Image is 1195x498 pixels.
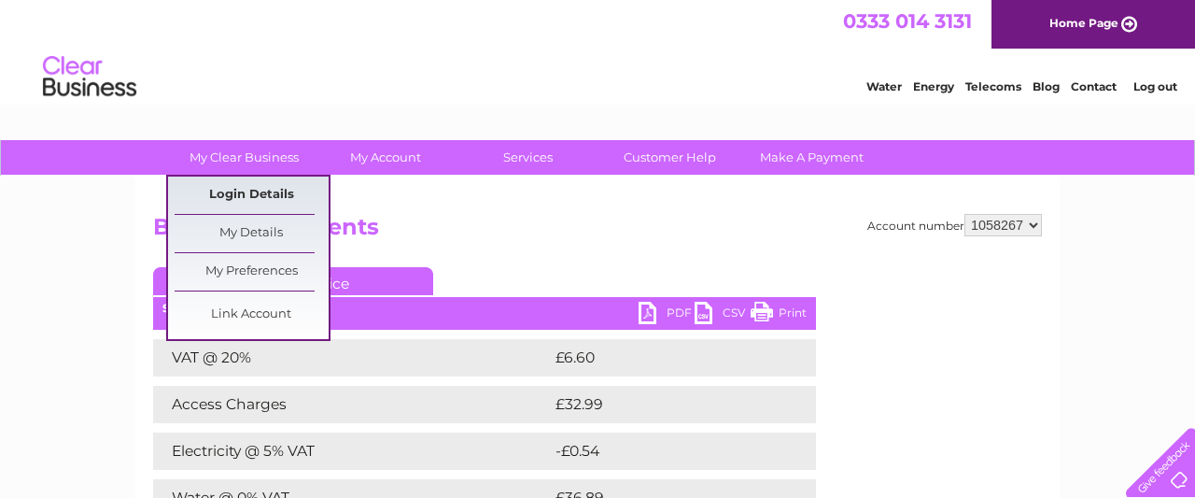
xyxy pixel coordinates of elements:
[167,140,321,175] a: My Clear Business
[175,215,329,252] a: My Details
[551,339,773,377] td: £6.60
[153,267,433,295] a: Current Invoice
[593,140,747,175] a: Customer Help
[42,49,137,106] img: logo.png
[735,140,889,175] a: Make A Payment
[913,79,954,93] a: Energy
[153,339,551,377] td: VAT @ 20%
[751,302,807,329] a: Print
[153,433,551,470] td: Electricity @ 5% VAT
[551,433,777,470] td: -£0.54
[551,386,779,423] td: £32.99
[866,79,902,93] a: Water
[451,140,605,175] a: Services
[175,253,329,291] a: My Preferences
[158,10,1040,91] div: Clear Business is a trading name of Verastar Limited (registered in [GEOGRAPHIC_DATA] No. 3667643...
[175,296,329,334] a: Link Account
[175,177,329,214] a: Login Details
[153,302,816,315] div: [DATE]
[1133,79,1177,93] a: Log out
[1033,79,1060,93] a: Blog
[695,302,751,329] a: CSV
[843,9,972,33] a: 0333 014 3131
[965,79,1021,93] a: Telecoms
[639,302,695,329] a: PDF
[309,140,463,175] a: My Account
[153,386,551,423] td: Access Charges
[867,214,1042,236] div: Account number
[1071,79,1117,93] a: Contact
[162,301,259,315] b: Statement Date:
[153,214,1042,249] h2: Bills and Payments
